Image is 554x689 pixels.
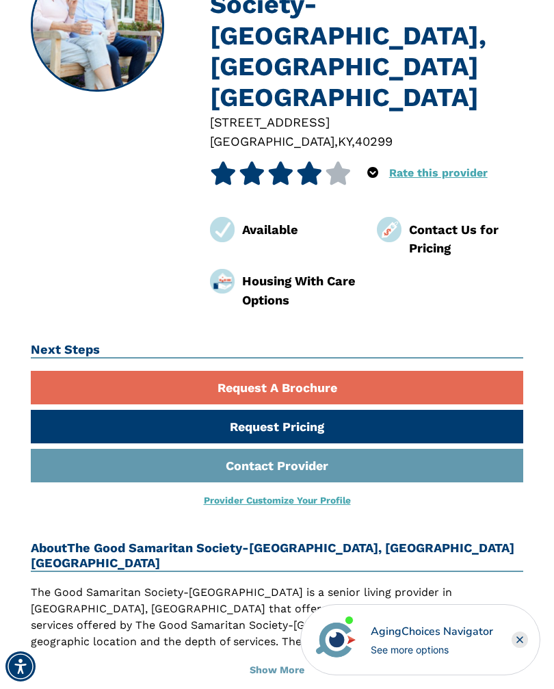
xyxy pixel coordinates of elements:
[31,449,523,482] a: Contact Provider
[210,134,334,148] span: [GEOGRAPHIC_DATA]
[355,132,393,151] div: 40299
[352,134,355,148] span: ,
[313,616,359,663] img: avatar
[371,642,493,657] div: See more options
[31,410,523,443] a: Request Pricing
[31,655,523,686] button: Show More
[31,342,523,359] h2: Next Steps
[210,113,523,131] div: [STREET_ADDRESS]
[242,220,356,239] div: Available
[371,623,493,640] div: AgingChoices Navigator
[204,495,351,506] a: Provider Customize Your Profile
[5,651,36,681] div: Accessibility Menu
[31,371,523,404] a: Request A Brochure
[31,541,523,572] h2: About The Good Samaritan Society-[GEOGRAPHIC_DATA], [GEOGRAPHIC_DATA] [GEOGRAPHIC_DATA]
[242,272,356,309] div: Housing With Care Options
[367,161,378,185] div: Popover trigger
[389,166,488,179] a: Rate this provider
[334,134,338,148] span: ,
[409,220,523,258] div: Contact Us for Pricing
[338,134,352,148] span: KY
[512,632,528,648] div: Close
